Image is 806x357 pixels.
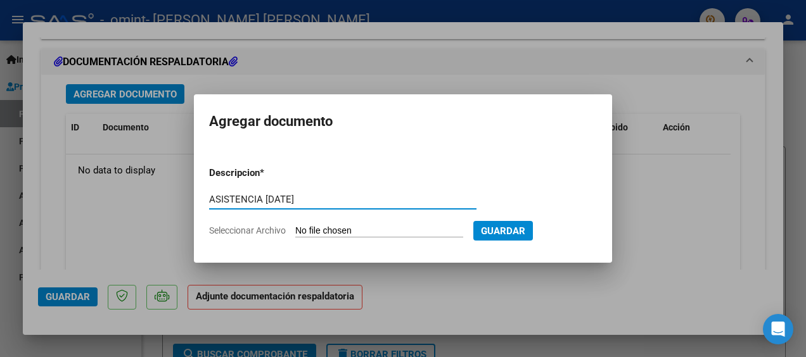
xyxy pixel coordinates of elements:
button: Guardar [473,221,533,241]
p: Descripcion [209,166,326,180]
span: Guardar [481,225,525,237]
div: Open Intercom Messenger [763,314,793,344]
span: Seleccionar Archivo [209,225,286,235]
h2: Agregar documento [209,110,597,134]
